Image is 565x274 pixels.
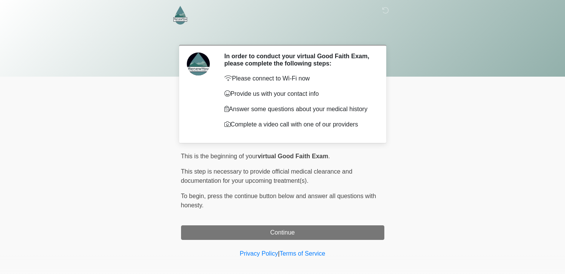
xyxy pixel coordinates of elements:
h2: In order to conduct your virtual Good Faith Exam, please complete the following steps: [224,53,373,67]
p: Complete a video call with one of our providers [224,120,373,129]
img: RenewYou IV Hydration and Wellness Logo [173,6,188,25]
button: Continue [181,225,384,240]
strong: virtual Good Faith Exam [258,153,328,159]
span: This step is necessary to provide official medical clearance and documentation for your upcoming ... [181,168,353,184]
a: Terms of Service [280,250,325,257]
a: | [278,250,280,257]
a: Privacy Policy [240,250,278,257]
p: Provide us with your contact info [224,89,373,98]
span: . [328,153,330,159]
img: Agent Avatar [187,53,210,75]
span: To begin, [181,193,208,199]
span: press the continue button below and answer all questions with honesty. [181,193,376,208]
p: Please connect to Wi-Fi now [224,74,373,83]
p: Answer some questions about your medical history [224,105,373,114]
h1: ‎ ‎ ‎ [175,28,390,42]
span: This is the beginning of your [181,153,258,159]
